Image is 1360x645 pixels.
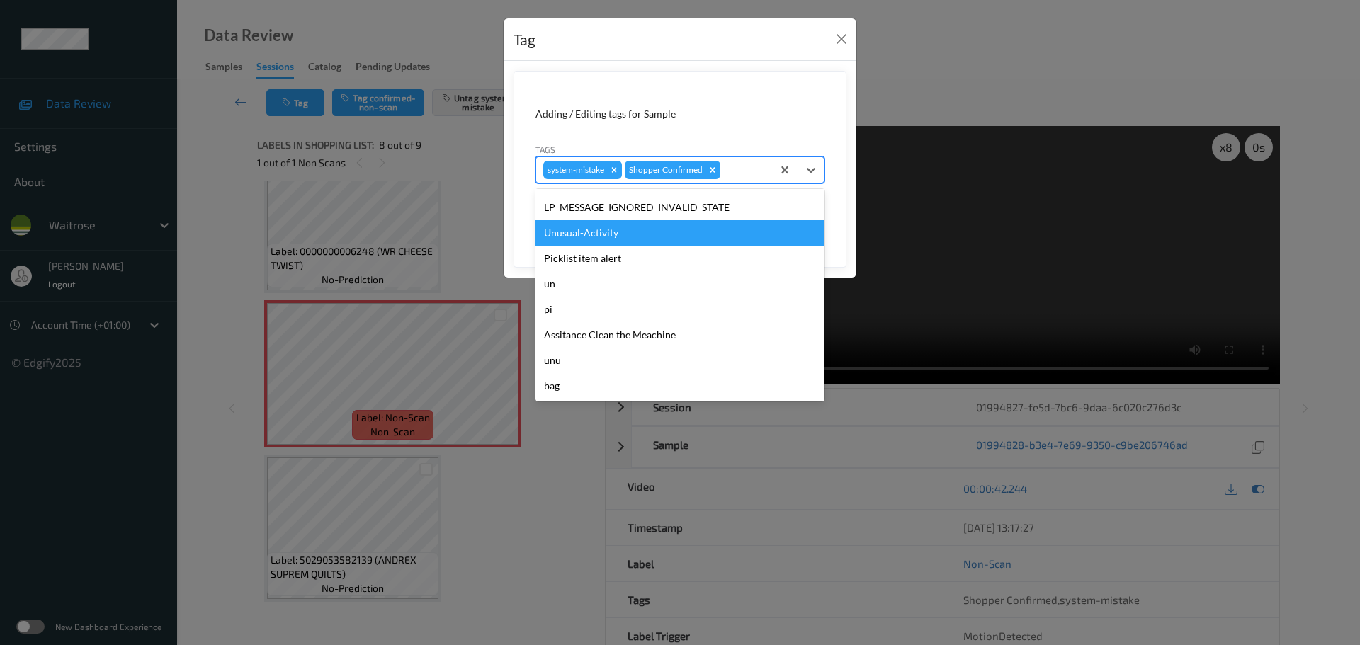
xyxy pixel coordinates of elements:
button: Close [832,29,851,49]
div: Adding / Editing tags for Sample [535,107,824,121]
label: Tags [535,143,555,156]
div: Picklist item alert [535,246,824,271]
div: un [535,271,824,297]
div: Tag [514,28,535,51]
div: unu [535,348,824,373]
div: Unusual-Activity [535,220,824,246]
div: system-mistake [543,161,606,179]
div: Assitance Clean the Meachine [535,322,824,348]
div: LP_MESSAGE_IGNORED_INVALID_STATE [535,195,824,220]
div: Shopper Confirmed [625,161,705,179]
div: bag [535,373,824,399]
div: Remove Shopper Confirmed [705,161,720,179]
div: Remove system-mistake [606,161,622,179]
div: pi [535,297,824,322]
